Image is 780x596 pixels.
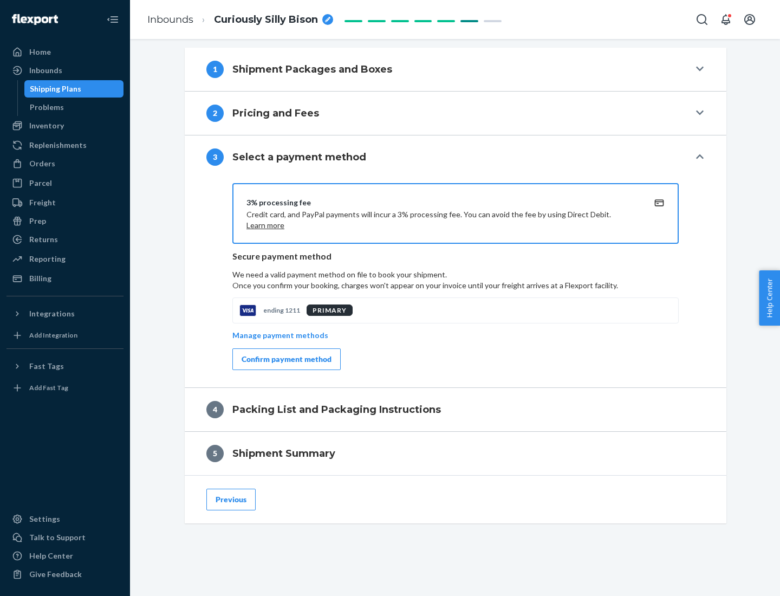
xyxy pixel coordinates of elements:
div: Talk to Support [29,532,86,543]
p: ending 1211 [263,306,300,315]
button: 1Shipment Packages and Boxes [185,48,726,91]
a: Talk to Support [6,529,123,546]
a: Problems [24,99,124,116]
a: Inbounds [6,62,123,79]
a: Billing [6,270,123,287]
button: Confirm payment method [232,348,341,370]
a: Add Integration [6,327,123,344]
p: Secure payment method [232,250,679,263]
div: Add Fast Tag [29,383,68,392]
button: Open Search Box [691,9,713,30]
h4: Pricing and Fees [232,106,319,120]
div: Problems [30,102,64,113]
div: Integrations [29,308,75,319]
div: Orders [29,158,55,169]
div: 1 [206,61,224,78]
a: Prep [6,212,123,230]
button: Integrations [6,305,123,322]
a: Help Center [6,547,123,565]
div: 4 [206,401,224,418]
a: Orders [6,155,123,172]
button: 3Select a payment method [185,135,726,179]
div: Freight [29,197,56,208]
p: Credit card, and PayPal payments will incur a 3% processing fee. You can avoid the fee by using D... [246,209,639,231]
a: Settings [6,510,123,528]
div: Billing [29,273,51,284]
div: Fast Tags [29,361,64,372]
div: Add Integration [29,331,77,340]
div: 2 [206,105,224,122]
a: Returns [6,231,123,248]
button: Learn more [246,220,284,231]
a: Add Fast Tag [6,379,123,397]
a: Replenishments [6,137,123,154]
button: 5Shipment Summary [185,432,726,475]
a: Home [6,43,123,61]
div: 3 [206,148,224,166]
div: Shipping Plans [30,83,81,94]
img: Flexport logo [12,14,58,25]
div: Reporting [29,254,66,264]
button: Help Center [759,270,780,326]
div: Replenishments [29,140,87,151]
p: We need a valid payment method on file to book your shipment. [232,269,679,291]
button: Previous [206,489,256,510]
button: 4Packing List and Packaging Instructions [185,388,726,431]
div: Home [29,47,51,57]
h4: Shipment Summary [232,446,335,461]
a: Reporting [6,250,123,268]
h4: Select a payment method [232,150,366,164]
a: Freight [6,194,123,211]
button: 2Pricing and Fees [185,92,726,135]
ol: breadcrumbs [139,4,342,36]
div: Settings [29,514,60,524]
button: Open notifications [715,9,737,30]
div: Inbounds [29,65,62,76]
div: Returns [29,234,58,245]
span: Curiously Silly Bison [214,13,318,27]
h4: Packing List and Packaging Instructions [232,403,441,417]
button: Open account menu [739,9,760,30]
div: Parcel [29,178,52,189]
a: Inventory [6,117,123,134]
div: Inventory [29,120,64,131]
a: Parcel [6,174,123,192]
div: Confirm payment method [242,354,331,365]
a: Shipping Plans [24,80,124,98]
div: Help Center [29,550,73,561]
div: Prep [29,216,46,226]
div: PRIMARY [307,305,353,316]
p: Once you confirm your booking, charges won't appear on your invoice until your freight arrives at... [232,280,679,291]
div: Give Feedback [29,569,82,580]
h4: Shipment Packages and Boxes [232,62,392,76]
button: Fast Tags [6,358,123,375]
div: 3% processing fee [246,197,639,208]
a: Inbounds [147,14,193,25]
button: Give Feedback [6,566,123,583]
button: Close Navigation [102,9,123,30]
p: Manage payment methods [232,330,328,341]
div: 5 [206,445,224,462]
